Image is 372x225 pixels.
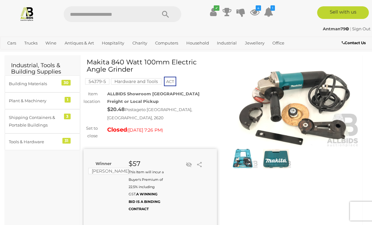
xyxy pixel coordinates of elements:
a: Antiques & Art [62,38,96,48]
b: Winner [96,161,112,166]
small: This Item will incur a Buyer's Premium of 22.5% including GST. [129,170,164,211]
h1: Makita 840 Watt 100mm Electric Angle Grinder [87,58,215,73]
img: Makita 840 Watt 100mm Electric Angle Grinder [228,149,258,169]
img: Allbids.com.au [20,6,34,21]
span: ( ) [127,127,163,133]
a: Trucks [22,38,40,48]
strong: Antman79 [323,26,349,31]
a: Hardware and Tools [111,79,161,84]
a: Sports [5,48,23,59]
a: Shipping Containers & Portable Buildings 3 [5,109,80,133]
div: Postage [107,105,217,121]
div: Set to close [79,125,102,139]
img: Makita 840 Watt 100mm Electric Angle Grinder [261,149,291,169]
a: Hospitality [99,38,127,48]
a: Jewellery [242,38,267,48]
div: 31 [62,138,71,144]
a: Wine [43,38,59,48]
span: [DATE] 7:26 PM [128,127,162,133]
a: Building Materials 30 [5,75,80,92]
div: Item location [79,90,102,105]
a: Charity [130,38,150,48]
strong: $57 [129,160,140,168]
div: Plant & Machinery [9,97,61,104]
div: Shipping Containers & Portable Buildings [9,114,61,129]
mark: 54379-5 [85,78,109,85]
button: Search [150,6,181,22]
a: 1 [264,6,273,18]
a: Plant & Machinery 1 [5,92,80,109]
a: 4 [250,6,259,18]
a: Computers [153,38,181,48]
strong: Freight or Local Pickup [107,99,159,104]
a: Household [184,38,212,48]
i: 1 [270,5,275,11]
mark: Hardware and Tools [111,78,161,85]
a: Tools & Hardware 31 [5,133,80,150]
div: 1 [65,97,71,103]
span: to [GEOGRAPHIC_DATA], [GEOGRAPHIC_DATA], 2620 [107,107,192,120]
a: 54379-5 [85,79,109,84]
div: Building Materials [9,80,61,87]
span: | [350,26,351,31]
a: ✔ [208,6,218,18]
a: [GEOGRAPHIC_DATA] [26,48,76,59]
h2: Industrial, Tools & Building Supplies [11,62,74,75]
li: Unwatch this item [184,160,194,169]
a: Industrial [214,38,239,48]
img: Makita 840 Watt 100mm Electric Angle Grinder [226,62,360,147]
a: Office [270,38,287,48]
b: Contact Us [342,40,366,45]
strong: ALLBIDS Showroom [GEOGRAPHIC_DATA] [107,91,200,96]
i: ✔ [214,5,219,11]
a: Sell with us [317,6,369,19]
strong: Closed [107,126,127,133]
mark: [PERSON_NAME] [88,168,133,174]
a: Sign Out [352,26,370,31]
div: Tools & Hardware [9,138,61,145]
a: Cars [5,38,19,48]
i: 4 [256,5,261,11]
span: ACT [164,77,176,86]
a: Antman79 [323,26,350,31]
a: Contact Us [342,39,367,46]
div: 30 [61,80,71,86]
b: A WINNING BID IS A BINDING CONTRACT [129,192,160,211]
strong: $20.48 [107,106,125,112]
div: 3 [64,114,71,119]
